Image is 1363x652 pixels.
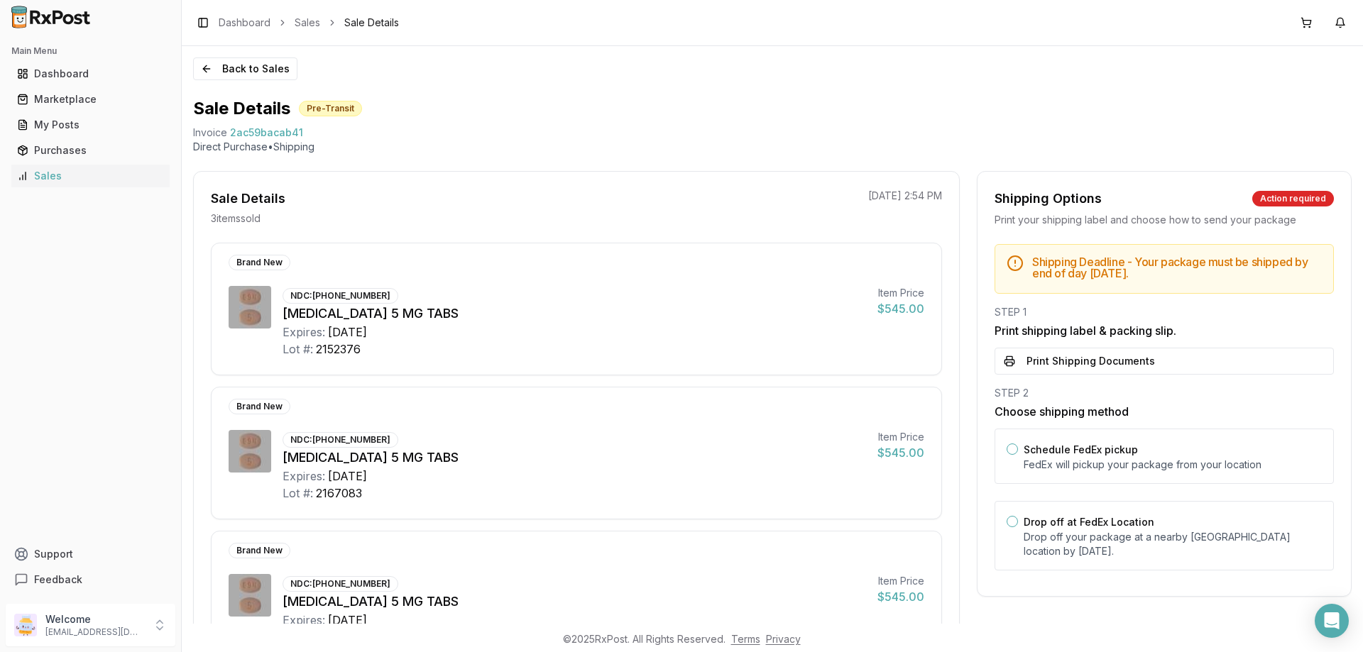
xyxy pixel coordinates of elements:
img: Eliquis 5 MG TABS [229,286,271,328]
div: [DATE] [328,612,367,629]
div: NDC: [PHONE_NUMBER] [283,432,398,448]
a: Sales [295,16,320,30]
h3: Choose shipping method [995,403,1334,420]
div: Action required [1252,191,1334,206]
div: [DATE] [328,324,367,341]
div: Marketplace [17,92,164,106]
label: Schedule FedEx pickup [1024,443,1138,455]
div: Print your shipping label and choose how to send your package [995,213,1334,227]
p: Direct Purchase • Shipping [193,140,1352,154]
div: Sale Details [211,189,285,209]
span: Sale Details [344,16,399,30]
div: Purchases [17,143,164,158]
a: Terms [731,633,760,645]
button: Sales [6,165,175,187]
div: My Posts [17,118,164,132]
div: Item Price [877,574,924,588]
div: STEP 1 [995,305,1334,319]
p: FedEx will pickup your package from your location [1024,458,1322,472]
div: STEP 2 [995,386,1334,400]
div: Brand New [229,399,290,414]
img: RxPost Logo [6,6,97,28]
div: Brand New [229,543,290,558]
button: Feedback [6,567,175,592]
button: Support [6,541,175,567]
div: 2167083 [316,485,362,502]
h5: Shipping Deadline - Your package must be shipped by end of day [DATE] . [1032,256,1322,279]
a: My Posts [11,112,170,138]
h3: Print shipping label & packing slip. [995,322,1334,339]
div: Dashboard [17,67,164,81]
a: Privacy [766,633,801,645]
a: Sales [11,163,170,189]
p: 3 item s sold [211,211,261,226]
nav: breadcrumb [219,16,399,30]
div: [MEDICAL_DATA] 5 MG TABS [283,304,866,324]
span: 2ac59bacab41 [230,126,303,140]
img: User avatar [14,614,37,636]
div: Expires: [283,468,325,485]
div: Expires: [283,324,325,341]
img: Eliquis 5 MG TABS [229,430,271,473]
a: Purchases [11,138,170,163]
button: Dashboard [6,62,175,85]
button: Purchases [6,139,175,162]
div: Expires: [283,612,325,629]
img: Eliquis 5 MG TABS [229,574,271,617]
div: Lot #: [283,485,313,502]
div: Item Price [877,286,924,300]
a: Marketplace [11,87,170,112]
label: Drop off at FedEx Location [1024,516,1154,528]
div: Lot #: [283,341,313,358]
span: Feedback [34,573,82,587]
div: 2152376 [316,341,361,358]
div: Pre-Transit [299,101,362,116]
div: [DATE] [328,468,367,485]
button: Marketplace [6,88,175,111]
div: Shipping Options [995,189,1102,209]
div: Invoice [193,126,227,140]
div: NDC: [PHONE_NUMBER] [283,576,398,592]
p: [DATE] 2:54 PM [868,189,942,203]
div: [MEDICAL_DATA] 5 MG TABS [283,592,866,612]
a: Dashboard [219,16,270,30]
div: $545.00 [877,444,924,461]
p: Welcome [45,612,144,626]
h2: Main Menu [11,45,170,57]
button: Back to Sales [193,57,297,80]
div: Item Price [877,430,924,444]
div: Sales [17,169,164,183]
a: Dashboard [11,61,170,87]
button: My Posts [6,114,175,136]
div: NDC: [PHONE_NUMBER] [283,288,398,304]
p: [EMAIL_ADDRESS][DOMAIN_NAME] [45,626,144,638]
div: Brand New [229,255,290,270]
button: Print Shipping Documents [995,348,1334,375]
div: $545.00 [877,588,924,605]
p: Drop off your package at a nearby [GEOGRAPHIC_DATA] location by [DATE] . [1024,530,1322,558]
h1: Sale Details [193,97,290,120]
div: $545.00 [877,300,924,317]
div: Open Intercom Messenger [1315,604,1349,638]
div: [MEDICAL_DATA] 5 MG TABS [283,448,866,468]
